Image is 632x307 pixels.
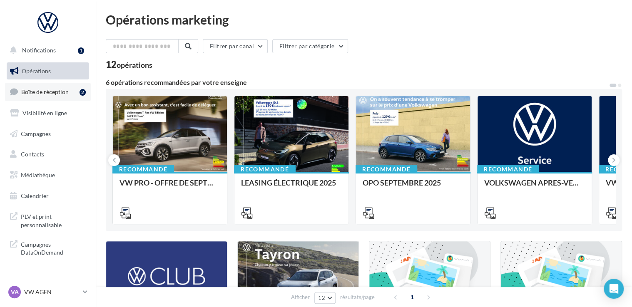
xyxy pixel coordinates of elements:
a: VA VW AGEN [7,284,89,300]
div: VOLKSWAGEN APRES-VENTE [484,178,585,195]
button: Filtrer par canal [203,39,268,53]
div: Opérations marketing [106,13,622,26]
div: 6 opérations recommandées par votre enseigne [106,79,609,86]
a: Visibilité en ligne [5,104,91,122]
div: 2 [80,89,86,96]
div: 12 [106,60,152,69]
span: Campagnes [21,130,51,137]
span: Campagnes DataOnDemand [21,239,86,257]
a: Calendrier [5,187,91,205]
div: VW PRO - OFFRE DE SEPTEMBRE 25 [119,178,220,195]
a: PLV et print personnalisable [5,208,91,232]
a: Médiathèque [5,166,91,184]
span: 12 [318,295,325,301]
a: Campagnes [5,125,91,143]
span: Contacts [21,151,44,158]
button: Notifications 1 [5,42,87,59]
span: Afficher [291,293,310,301]
span: Notifications [22,47,56,54]
div: Recommandé [234,165,296,174]
button: 12 [314,292,336,304]
a: Contacts [5,146,91,163]
a: Opérations [5,62,91,80]
span: Opérations [22,67,51,74]
span: Calendrier [21,192,49,199]
span: Boîte de réception [21,88,69,95]
div: Recommandé [112,165,174,174]
div: opérations [117,61,152,69]
div: Open Intercom Messenger [604,279,624,299]
button: Filtrer par catégorie [272,39,348,53]
span: 1 [406,290,419,304]
div: Recommandé [356,165,417,174]
span: PLV et print personnalisable [21,211,86,229]
div: OPO SEPTEMBRE 2025 [363,178,463,195]
div: Recommandé [477,165,539,174]
div: 1 [78,47,84,54]
a: Boîte de réception2 [5,83,91,101]
div: LEASING ÉLECTRIQUE 2025 [241,178,342,195]
span: VA [11,288,19,296]
p: VW AGEN [24,288,80,296]
a: Campagnes DataOnDemand [5,235,91,260]
span: Visibilité en ligne [22,109,67,116]
span: Médiathèque [21,171,55,178]
span: résultats/page [340,293,375,301]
